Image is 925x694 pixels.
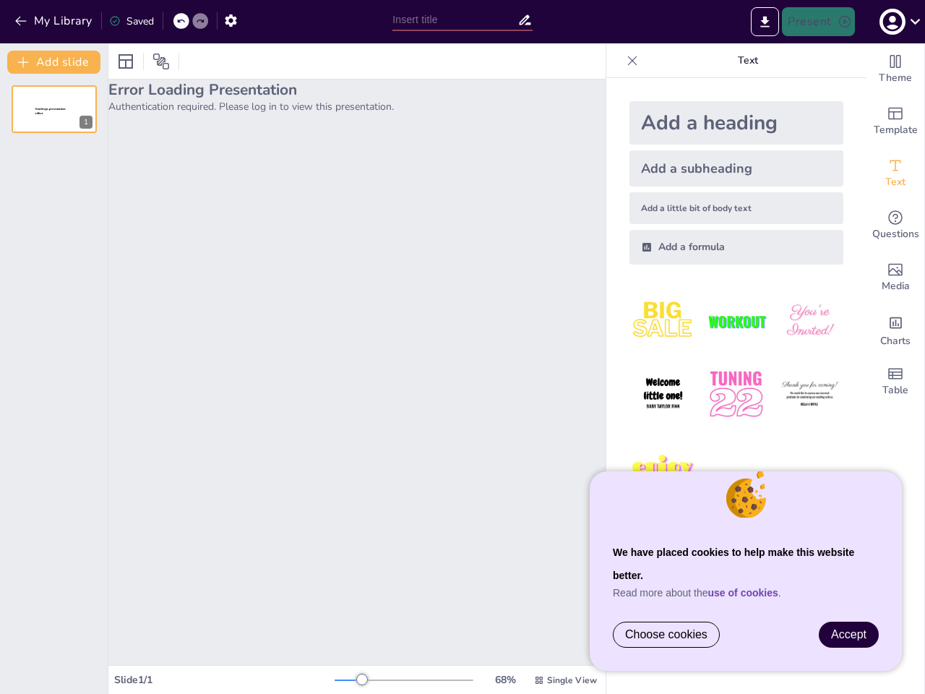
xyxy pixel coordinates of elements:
button: Export to PowerPoint [751,7,779,36]
div: Layout [114,50,137,73]
div: 1 [79,116,92,129]
div: Add images, graphics, shapes or video [866,252,924,304]
div: Add a table [866,356,924,408]
span: Template [874,122,918,138]
h2: Error Loading Presentation [108,80,606,100]
div: Get real-time input from your audience [866,200,924,252]
div: 68 % [488,673,522,687]
button: Add slide [7,51,100,74]
div: Saved [109,14,154,28]
button: Present [782,7,854,36]
span: Sendsteps presentation editor [35,108,66,116]
img: 2.jpeg [702,288,770,355]
img: 7.jpeg [629,434,697,502]
div: Add a little bit of body text [629,192,843,224]
a: use of cookies [708,587,778,599]
span: Questions [872,226,919,242]
div: Add ready made slides [866,95,924,147]
span: Table [882,382,908,398]
div: Add a formula [629,230,843,265]
div: 1 [12,85,97,133]
p: Read more about the . [613,587,879,599]
span: Single View [547,674,597,686]
strong: We have placed cookies to help make this website better. [613,547,854,581]
span: Charts [880,333,911,349]
p: Text [644,43,852,78]
a: Accept [819,622,878,647]
div: Add charts and graphs [866,304,924,356]
img: 3.jpeg [776,288,843,355]
p: Authentication required. Please log in to view this presentation. [108,100,606,113]
span: Text [885,174,905,190]
img: 4.jpeg [629,361,697,428]
span: Choose cookies [625,628,707,641]
a: Choose cookies [614,622,719,647]
div: Add text boxes [866,147,924,200]
div: Slide 1 / 1 [114,673,335,687]
span: Accept [831,628,866,641]
button: My Library [11,9,98,33]
span: Position [152,53,170,70]
span: Theme [879,70,912,86]
img: 1.jpeg [629,288,697,355]
div: Add a heading [629,101,843,145]
span: Media [882,278,910,294]
img: 5.jpeg [702,361,770,428]
img: 6.jpeg [776,361,843,428]
div: Add a subheading [629,150,843,187]
div: Change the overall theme [866,43,924,95]
input: Insert title [392,9,517,30]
